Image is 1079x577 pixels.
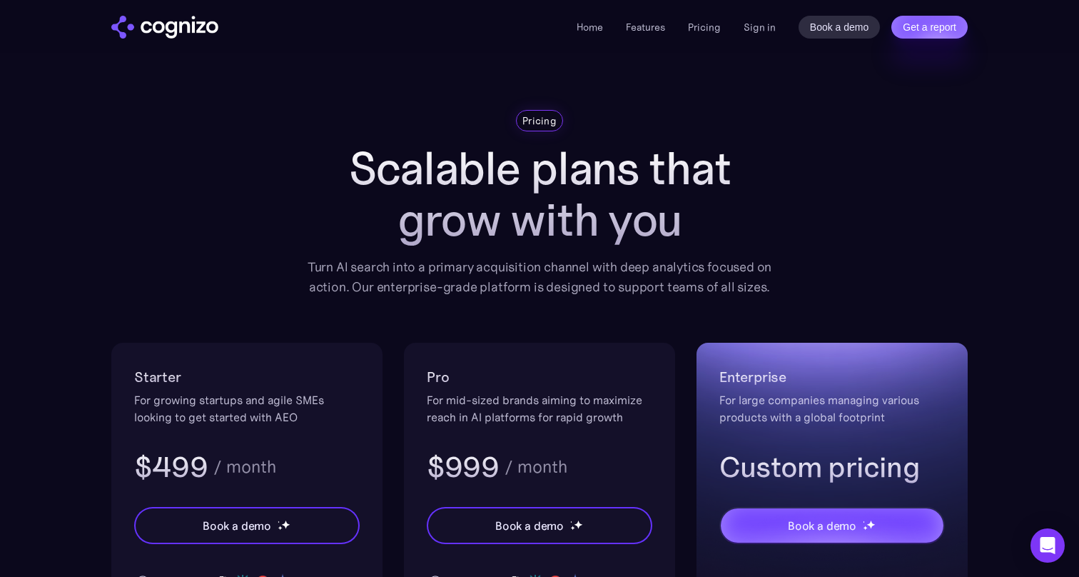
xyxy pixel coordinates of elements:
[111,16,218,39] img: cognizo logo
[134,448,208,486] h3: $499
[744,19,776,36] a: Sign in
[719,507,945,544] a: Book a demostarstarstar
[570,526,575,531] img: star
[134,507,360,544] a: Book a demostarstarstar
[891,16,968,39] a: Get a report
[505,458,567,476] div: / month
[719,448,945,486] h3: Custom pricing
[203,517,271,534] div: Book a demo
[719,366,945,388] h2: Enterprise
[719,391,945,426] div: For large companies managing various products with a global footprint
[574,520,583,529] img: star
[522,114,557,128] div: Pricing
[570,521,572,523] img: star
[297,257,782,297] div: Turn AI search into a primary acquisition channel with deep analytics focused on action. Our ente...
[866,520,876,529] img: star
[111,16,218,39] a: home
[626,21,665,34] a: Features
[863,521,865,523] img: star
[134,366,360,388] h2: Starter
[788,517,856,534] div: Book a demo
[134,391,360,426] div: For growing startups and agile SMEs looking to get started with AEO
[577,21,603,34] a: Home
[799,16,881,39] a: Book a demo
[278,526,283,531] img: star
[213,458,276,476] div: / month
[427,391,652,426] div: For mid-sized brands aiming to maximize reach in AI platforms for rapid growth
[495,517,564,534] div: Book a demo
[688,21,721,34] a: Pricing
[278,521,280,523] img: star
[1030,528,1065,563] div: Open Intercom Messenger
[427,366,652,388] h2: Pro
[863,526,868,531] img: star
[427,507,652,544] a: Book a demostarstarstar
[281,520,290,529] img: star
[297,143,782,246] h1: Scalable plans that grow with you
[427,448,499,486] h3: $999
